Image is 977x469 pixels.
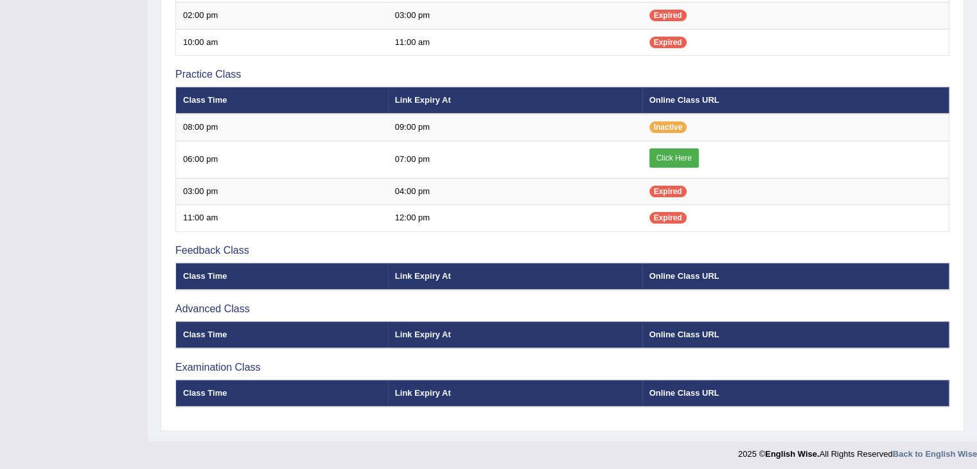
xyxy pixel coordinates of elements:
[175,245,949,256] h3: Feedback Class
[649,212,687,224] span: Expired
[649,37,687,48] span: Expired
[176,141,388,178] td: 06:00 pm
[176,114,388,141] td: 08:00 pm
[388,29,642,56] td: 11:00 am
[738,441,977,460] div: 2025 © All Rights Reserved
[175,69,949,80] h3: Practice Class
[649,10,687,21] span: Expired
[642,87,949,114] th: Online Class URL
[176,29,388,56] td: 10:00 am
[388,2,642,29] td: 03:00 pm
[388,205,642,232] td: 12:00 pm
[176,321,388,348] th: Class Time
[642,380,949,407] th: Online Class URL
[642,321,949,348] th: Online Class URL
[176,205,388,232] td: 11:00 am
[175,362,949,373] h3: Examination Class
[893,449,977,459] a: Back to English Wise
[388,178,642,205] td: 04:00 pm
[388,263,642,290] th: Link Expiry At
[765,449,819,459] strong: English Wise.
[649,148,699,168] a: Click Here
[649,121,687,133] span: Inactive
[176,2,388,29] td: 02:00 pm
[388,380,642,407] th: Link Expiry At
[176,263,388,290] th: Class Time
[388,141,642,178] td: 07:00 pm
[176,87,388,114] th: Class Time
[176,380,388,407] th: Class Time
[642,263,949,290] th: Online Class URL
[649,186,687,197] span: Expired
[388,114,642,141] td: 09:00 pm
[176,178,388,205] td: 03:00 pm
[388,87,642,114] th: Link Expiry At
[175,303,949,315] h3: Advanced Class
[388,321,642,348] th: Link Expiry At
